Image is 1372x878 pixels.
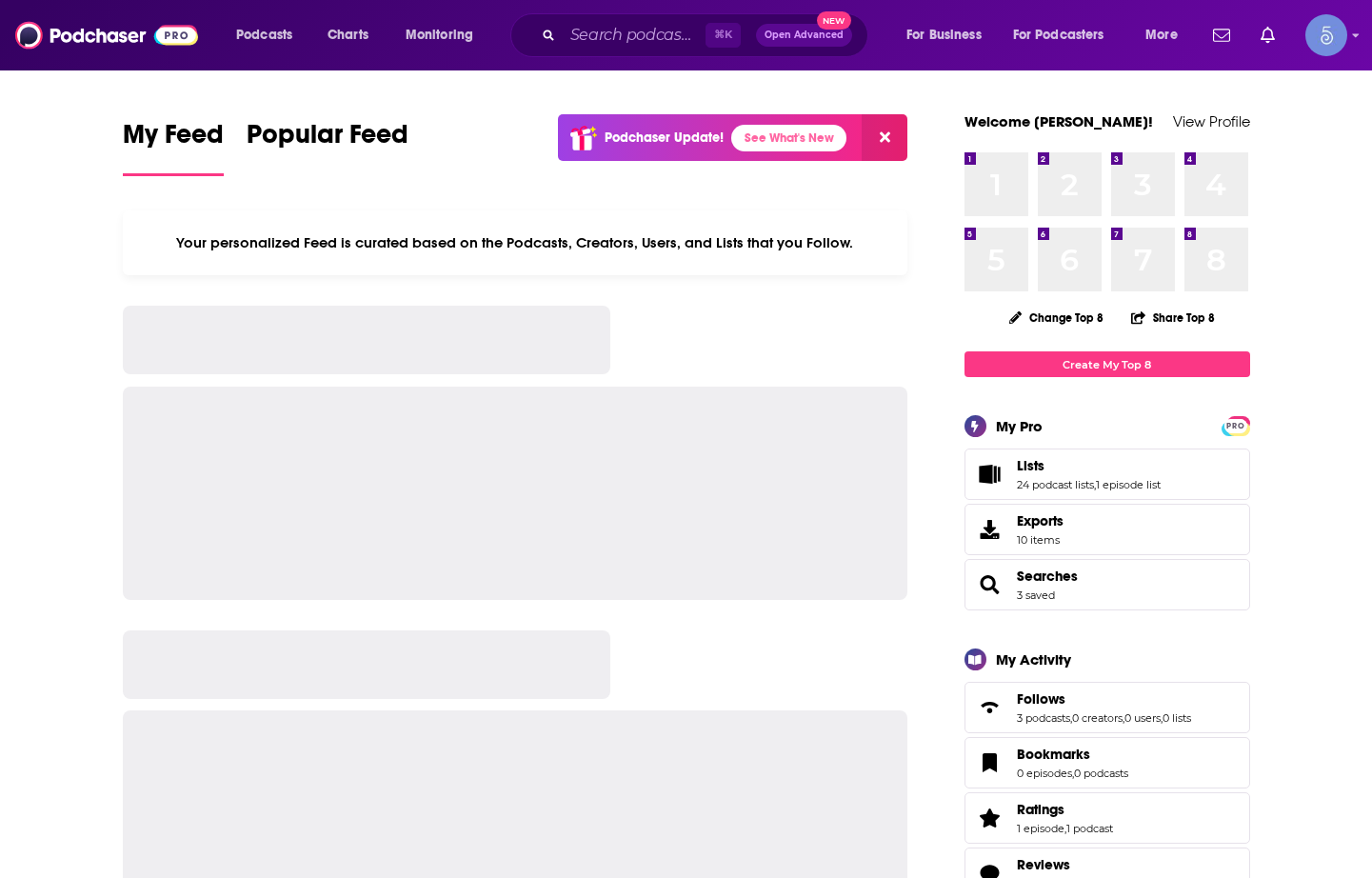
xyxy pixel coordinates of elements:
span: Follows [964,682,1250,733]
a: Lists [1017,457,1161,474]
span: Lists [1017,457,1044,474]
span: Bookmarks [1017,746,1090,763]
button: open menu [893,20,1005,50]
span: Follows [1017,690,1065,708]
a: PRO [1224,418,1247,432]
a: Follows [1017,690,1191,708]
div: My Pro [996,417,1043,435]
a: Searches [1017,568,1078,585]
a: View Profile [1173,112,1250,130]
a: 1 podcast [1066,822,1113,835]
button: Open AdvancedNew [756,24,852,47]
button: Change Top 8 [998,306,1116,329]
p: Podchaser Update! [605,130,724,146]
a: Popular Feed [247,118,408,176]
button: open menu [1001,20,1132,50]
a: Lists [971,461,1009,488]
span: My Feed [123,118,224,162]
span: , [1064,822,1066,835]
span: For Business [906,22,982,49]
a: Searches [971,571,1009,598]
a: 1 episode [1017,822,1064,835]
span: Ratings [1017,801,1064,818]
input: Search podcasts, credits, & more... [563,20,706,50]
span: More [1145,22,1178,49]
span: Searches [964,559,1250,610]
a: Ratings [971,805,1009,831]
span: Charts [328,22,368,49]
a: 0 episodes [1017,767,1072,780]
div: Your personalized Feed is curated based on the Podcasts, Creators, Users, and Lists that you Follow. [123,210,908,275]
span: , [1094,478,1096,491]
a: My Feed [123,118,224,176]
a: 0 creators [1072,711,1123,725]
div: Search podcasts, credits, & more... [528,13,886,57]
span: Open Advanced [765,30,844,40]
a: 0 podcasts [1074,767,1128,780]
a: Bookmarks [1017,746,1128,763]
button: open menu [392,20,498,50]
span: Exports [1017,512,1064,529]
a: 24 podcast lists [1017,478,1094,491]
span: Logged in as Spiral5-G1 [1305,14,1347,56]
a: Exports [964,504,1250,555]
a: 0 users [1124,711,1161,725]
button: Show profile menu [1305,14,1347,56]
img: User Profile [1305,14,1347,56]
span: Reviews [1017,856,1070,873]
a: Charts [315,20,380,50]
a: Show notifications dropdown [1205,19,1238,51]
button: open menu [223,20,317,50]
div: My Activity [996,650,1071,668]
a: Bookmarks [971,749,1009,776]
span: Popular Feed [247,118,408,162]
span: New [817,11,851,30]
a: 0 lists [1163,711,1191,725]
span: ⌘ K [706,23,741,48]
span: , [1072,767,1074,780]
span: PRO [1224,419,1247,433]
span: Monitoring [406,22,473,49]
span: , [1161,711,1163,725]
a: Ratings [1017,801,1113,818]
span: , [1123,711,1124,725]
button: Share Top 8 [1130,299,1216,336]
a: See What's New [731,125,846,151]
a: Create My Top 8 [964,351,1250,377]
a: 3 podcasts [1017,711,1070,725]
a: Show notifications dropdown [1253,19,1283,51]
a: Welcome [PERSON_NAME]! [964,112,1153,130]
span: Ratings [964,792,1250,844]
span: 10 items [1017,533,1064,547]
span: , [1070,711,1072,725]
span: Bookmarks [964,737,1250,788]
span: For Podcasters [1013,22,1104,49]
button: open menu [1132,20,1202,50]
a: Reviews [1017,856,1121,873]
a: 1 episode list [1096,478,1161,491]
span: Podcasts [236,22,292,49]
span: Exports [971,516,1009,543]
img: Podchaser - Follow, Share and Rate Podcasts [15,17,198,53]
a: 3 saved [1017,589,1055,602]
a: Follows [971,694,1009,721]
span: Lists [964,449,1250,500]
